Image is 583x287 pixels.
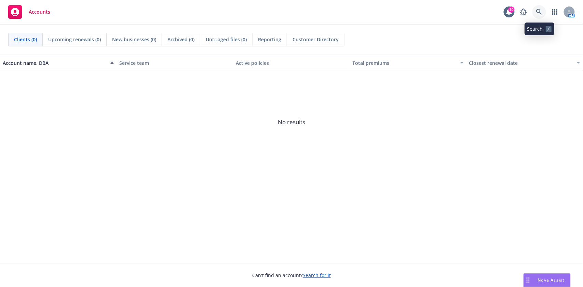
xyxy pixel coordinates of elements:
button: Total premiums [350,55,466,71]
span: Reporting [258,36,281,43]
button: Active policies [233,55,350,71]
span: Clients (0) [14,36,37,43]
span: Nova Assist [538,277,565,283]
span: Archived (0) [167,36,194,43]
div: Account name, DBA [3,59,106,67]
div: 10 [509,6,515,13]
span: Upcoming renewals (0) [48,36,101,43]
button: Nova Assist [524,273,571,287]
span: Customer Directory [293,36,339,43]
a: Switch app [548,5,562,19]
span: Can't find an account? [252,272,331,279]
div: Closest renewal date [469,59,573,67]
div: Drag to move [524,274,532,287]
a: Report a Bug [517,5,530,19]
span: New businesses (0) [112,36,156,43]
span: Untriaged files (0) [206,36,247,43]
a: Accounts [5,2,53,21]
a: Search for it [303,272,331,278]
a: Search [532,5,546,19]
div: Active policies [236,59,347,67]
span: Accounts [29,9,50,15]
div: Total premiums [353,59,456,67]
div: Service team [119,59,230,67]
button: Service team [117,55,233,71]
button: Closest renewal date [466,55,583,71]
